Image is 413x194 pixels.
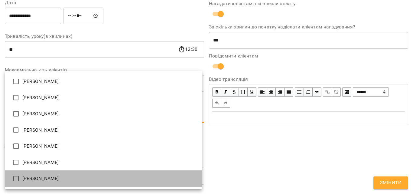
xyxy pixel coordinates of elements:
[5,90,202,106] li: [PERSON_NAME]
[5,106,202,122] li: [PERSON_NAME]
[5,170,202,187] li: [PERSON_NAME]
[5,138,202,154] li: [PERSON_NAME]
[5,154,202,171] li: [PERSON_NAME]
[5,122,202,138] li: [PERSON_NAME]
[5,73,202,90] li: [PERSON_NAME]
